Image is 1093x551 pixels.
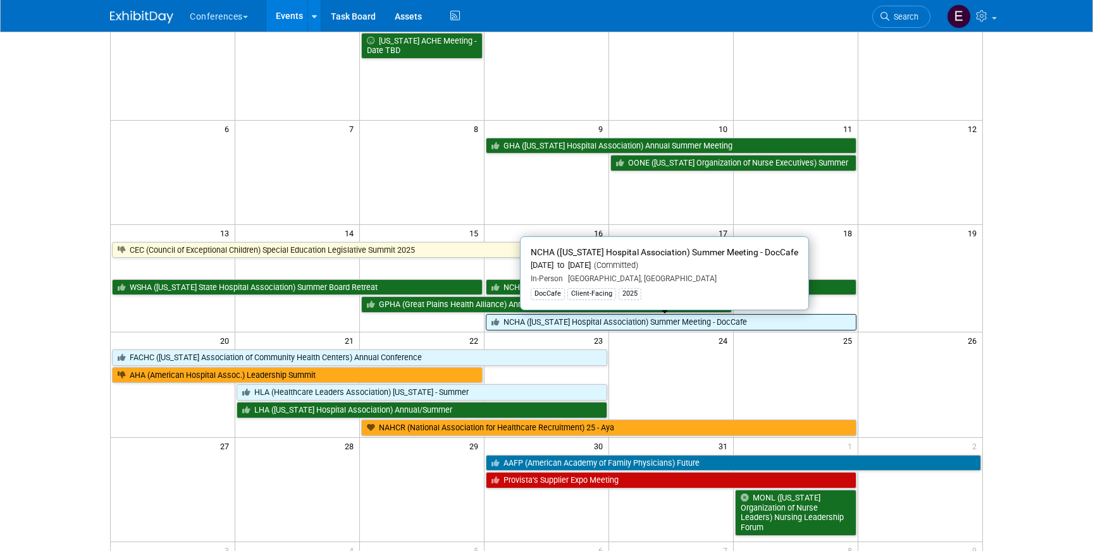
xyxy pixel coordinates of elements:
[872,6,930,28] a: Search
[531,247,798,257] span: NCHA ([US_STATE] Hospital Association) Summer Meeting - DocCafe
[223,121,235,136] span: 6
[593,332,608,348] span: 23
[468,332,484,348] span: 22
[110,11,173,23] img: ExhibitDay
[486,138,856,154] a: GHA ([US_STATE] Hospital Association) Annual Summer Meeting
[361,296,732,313] a: GPHA (Great Plains Health Alliance) Annual
[468,225,484,241] span: 15
[846,438,858,454] span: 1
[717,121,733,136] span: 10
[486,472,856,488] a: Provista’s Supplier Expo Meeting
[219,332,235,348] span: 20
[966,332,982,348] span: 26
[112,349,607,366] a: FACHC ([US_STATE] Association of Community Health Centers) Annual Conference
[343,225,359,241] span: 14
[842,121,858,136] span: 11
[842,332,858,348] span: 25
[619,288,641,300] div: 2025
[343,332,359,348] span: 21
[361,420,856,436] a: NAHCR (National Association for Healthcare Recruitment) 25 - Aya
[531,274,563,283] span: In-Person
[593,438,608,454] span: 30
[343,438,359,454] span: 28
[717,225,733,241] span: 17
[735,490,856,536] a: MONL ([US_STATE] Organization of Nurse Leaders) Nursing Leadership Forum
[361,33,483,59] a: [US_STATE] ACHE Meeting - Date TBD
[112,367,483,384] a: AHA (American Hospital Assoc.) Leadership Summit
[717,332,733,348] span: 24
[567,288,616,300] div: Client-Facing
[563,274,717,283] span: [GEOGRAPHIC_DATA], [GEOGRAPHIC_DATA]
[966,121,982,136] span: 12
[348,121,359,136] span: 7
[717,438,733,454] span: 31
[842,225,858,241] span: 18
[947,4,971,28] img: Erin Anderson
[112,242,607,258] a: CEC (Council of Exceptional Children) Special Education Legislative Summit 2025
[486,455,981,471] a: AAFP (American Academy of Family Physicians) Future
[237,402,607,418] a: LHA ([US_STATE] Hospital Association) Annual/Summer
[889,12,918,21] span: Search
[597,121,608,136] span: 9
[219,225,235,241] span: 13
[468,438,484,454] span: 29
[219,438,235,454] span: 27
[966,225,982,241] span: 19
[486,279,856,296] a: NCHA ([US_STATE] Hospital Association) Summer Meeting
[486,314,856,330] a: NCHA ([US_STATE] Hospital Association) Summer Meeting - DocCafe
[112,279,483,296] a: WSHA ([US_STATE] State Hospital Association) Summer Board Retreat
[531,260,798,271] div: [DATE] to [DATE]
[472,121,484,136] span: 8
[531,288,565,300] div: DocCafe
[593,225,608,241] span: 16
[971,438,982,454] span: 2
[237,384,607,401] a: HLA (Healthcare Leaders Association) [US_STATE] - Summer
[591,260,638,270] span: (Committed)
[610,155,856,171] a: OONE ([US_STATE] Organization of Nurse Executives) Summer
